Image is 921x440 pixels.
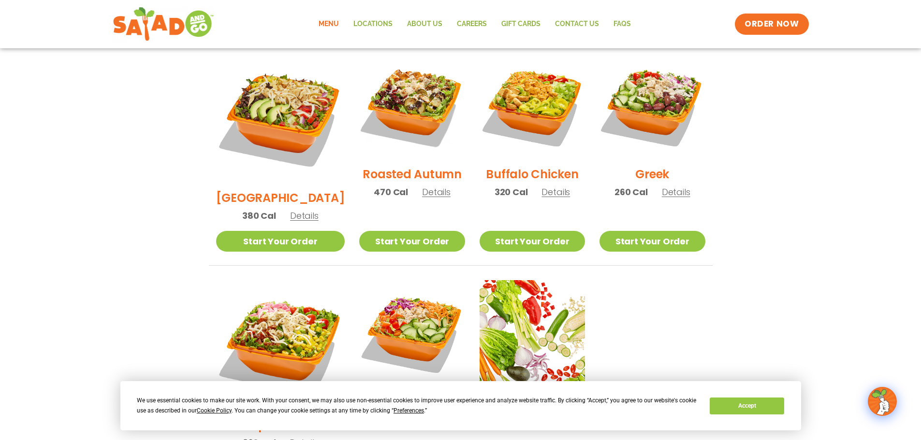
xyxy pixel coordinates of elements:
[216,53,345,182] img: Product photo for BBQ Ranch Salad
[394,407,424,414] span: Preferences
[311,13,346,35] a: Menu
[486,166,578,183] h2: Buffalo Chicken
[710,397,784,414] button: Accept
[480,231,585,252] a: Start Your Order
[359,231,465,252] a: Start Your Order
[745,18,799,30] span: ORDER NOW
[113,5,215,43] img: new-SAG-logo-768×292
[422,186,451,198] span: Details
[599,231,705,252] a: Start Your Order
[400,13,450,35] a: About Us
[662,186,690,198] span: Details
[599,53,705,158] img: Product photo for Greek Salad
[374,185,408,199] span: 470 Cal
[869,388,896,415] img: wpChatIcon
[495,185,528,199] span: 320 Cal
[359,53,465,158] img: Product photo for Roasted Autumn Salad
[120,381,801,430] div: Cookie Consent Prompt
[290,210,319,222] span: Details
[494,13,548,35] a: GIFT CARDS
[548,13,606,35] a: Contact Us
[450,13,494,35] a: Careers
[606,13,638,35] a: FAQs
[311,13,638,35] nav: Menu
[614,185,648,199] span: 260 Cal
[480,280,585,385] img: Product photo for Build Your Own
[735,14,808,35] a: ORDER NOW
[363,166,462,183] h2: Roasted Autumn
[242,209,276,222] span: 380 Cal
[480,53,585,158] img: Product photo for Buffalo Chicken Salad
[541,186,570,198] span: Details
[216,189,345,206] h2: [GEOGRAPHIC_DATA]
[216,231,345,252] a: Start Your Order
[346,13,400,35] a: Locations
[635,166,669,183] h2: Greek
[137,396,698,416] div: We use essential cookies to make our site work. With your consent, we may also use non-essential ...
[216,280,345,409] img: Product photo for Jalapeño Ranch Salad
[197,407,232,414] span: Cookie Policy
[359,280,465,385] img: Product photo for Thai Salad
